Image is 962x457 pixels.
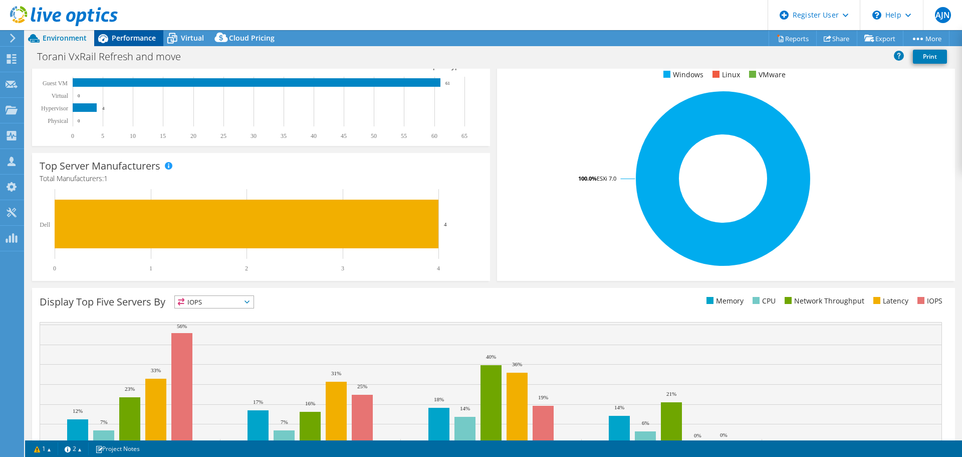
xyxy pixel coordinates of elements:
text: 12% [73,408,83,414]
text: 55 [401,132,407,139]
span: Environment [43,33,87,43]
span: Cloud Pricing [229,33,275,43]
text: 3 [341,265,344,272]
span: Performance [112,33,156,43]
text: 0 [53,265,56,272]
li: Latency [871,295,908,307]
text: Hypervisor [41,105,68,112]
li: IOPS [915,295,942,307]
text: 20 [190,132,196,139]
text: Dell [40,221,50,228]
a: Print [913,50,947,64]
span: 4 [85,61,89,71]
span: 1 [104,174,108,183]
text: 25% [357,383,367,389]
text: 50 [371,132,377,139]
li: Memory [704,295,744,307]
text: 60 [431,132,437,139]
text: 15 [160,132,166,139]
span: AJN [935,7,951,23]
text: 0 [71,132,74,139]
text: 14% [614,404,624,410]
text: 35 [281,132,287,139]
text: 31% [331,370,341,376]
text: 14% [460,405,470,411]
span: IOPS [175,296,254,308]
text: 40% [486,354,496,360]
text: 25 [220,132,226,139]
tspan: ESXi 7.0 [597,175,616,182]
tspan: 100.0% [578,175,597,182]
a: Share [816,31,857,46]
text: 65 [461,132,467,139]
text: 23% [125,386,135,392]
a: Reports [769,31,817,46]
text: Virtual [52,92,69,99]
text: 40 [311,132,317,139]
span: Virtual [181,33,204,43]
text: Physical [48,117,68,124]
h4: Total Manufacturers: [40,173,483,184]
text: 7% [281,419,288,425]
text: 6% [642,420,649,426]
text: 2 [245,265,248,272]
text: 33% [151,367,161,373]
text: 4 [102,106,105,111]
text: 45 [341,132,347,139]
li: Windows [661,69,703,80]
text: 0 [78,93,80,98]
text: 4 [444,221,447,227]
svg: \n [872,11,881,20]
text: 56% [177,323,187,329]
li: CPU [750,295,776,307]
text: 19% [538,394,548,400]
a: Export [857,31,903,46]
a: 1 [27,442,58,455]
text: 7% [100,419,108,425]
text: 10 [130,132,136,139]
text: 16% [305,400,315,406]
text: 61 [445,81,450,86]
text: 17% [253,399,263,405]
text: 30 [251,132,257,139]
text: 5 [101,132,104,139]
text: 1 [149,265,152,272]
text: 4 [437,265,440,272]
text: 0% [694,432,701,438]
h1: Torani VxRail Refresh and move [33,51,196,62]
text: 0 [78,118,80,123]
text: 18% [434,396,444,402]
text: 21% [666,391,676,397]
text: 0% [720,432,728,438]
a: Project Notes [88,442,147,455]
a: 2 [58,442,89,455]
li: Network Throughput [782,295,864,307]
text: Guest VM [43,80,68,87]
span: 15.3 [403,61,417,71]
text: 36% [512,361,522,367]
li: VMware [747,69,786,80]
a: More [903,31,949,46]
li: Linux [710,69,740,80]
h3: Top Server Manufacturers [40,161,160,172]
